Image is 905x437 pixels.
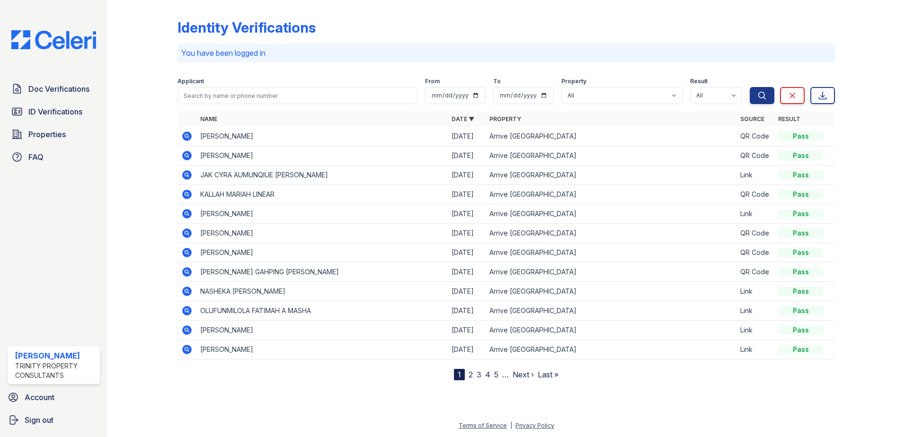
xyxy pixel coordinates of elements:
[8,125,100,144] a: Properties
[196,224,448,243] td: [PERSON_NAME]
[196,340,448,359] td: [PERSON_NAME]
[448,282,486,301] td: [DATE]
[736,301,774,321] td: Link
[28,83,89,95] span: Doc Verifications
[28,129,66,140] span: Properties
[778,115,800,122] a: Result
[736,146,774,166] td: QR Code
[486,224,737,243] td: Arrive [GEOGRAPHIC_DATA]
[736,204,774,224] td: Link
[196,321,448,340] td: [PERSON_NAME]
[538,370,559,379] a: Last »
[448,146,486,166] td: [DATE]
[452,115,474,122] a: Date ▼
[736,282,774,301] td: Link
[736,166,774,185] td: Link
[486,204,737,224] td: Arrive [GEOGRAPHIC_DATA]
[778,209,824,218] div: Pass
[736,224,774,243] td: QR Code
[778,248,824,257] div: Pass
[736,321,774,340] td: Link
[502,369,509,380] span: …
[486,262,737,282] td: Arrive [GEOGRAPHIC_DATA]
[494,370,498,379] a: 5
[448,204,486,224] td: [DATE]
[486,340,737,359] td: Arrive [GEOGRAPHIC_DATA]
[196,185,448,204] td: KALLAH MARIAH LINEAR
[25,392,54,403] span: Account
[28,151,44,163] span: FAQ
[736,127,774,146] td: QR Code
[4,30,104,49] img: CE_Logo_Blue-a8612792a0a2168367f1c8372b55b34899dd931a85d93a1a3d3e32e68fde9ad4.png
[448,127,486,146] td: [DATE]
[28,106,82,117] span: ID Verifications
[486,185,737,204] td: Arrive [GEOGRAPHIC_DATA]
[778,287,824,296] div: Pass
[485,370,490,379] a: 4
[15,361,96,380] div: Trinity Property Consultants
[486,321,737,340] td: Arrive [GEOGRAPHIC_DATA]
[513,370,534,379] a: Next ›
[493,78,501,85] label: To
[177,78,204,85] label: Applicant
[181,47,831,59] p: You have been logged in
[177,19,316,36] div: Identity Verifications
[778,170,824,180] div: Pass
[778,325,824,335] div: Pass
[778,228,824,238] div: Pass
[196,282,448,301] td: NASHEKA [PERSON_NAME]
[177,87,417,104] input: Search by name or phone number
[454,369,465,380] div: 1
[25,414,53,426] span: Sign out
[489,115,521,122] a: Property
[778,151,824,160] div: Pass
[448,301,486,321] td: [DATE]
[448,262,486,282] td: [DATE]
[778,267,824,277] div: Pass
[469,370,473,379] a: 2
[736,243,774,262] td: QR Code
[477,370,481,379] a: 3
[8,148,100,166] a: FAQ
[448,166,486,185] td: [DATE]
[448,340,486,359] td: [DATE]
[486,282,737,301] td: Arrive [GEOGRAPHIC_DATA]
[196,262,448,282] td: [PERSON_NAME] GAHPING [PERSON_NAME]
[8,79,100,98] a: Doc Verifications
[561,78,586,85] label: Property
[515,422,554,429] a: Privacy Policy
[196,146,448,166] td: [PERSON_NAME]
[196,127,448,146] td: [PERSON_NAME]
[448,185,486,204] td: [DATE]
[778,190,824,199] div: Pass
[736,185,774,204] td: QR Code
[486,243,737,262] td: Arrive [GEOGRAPHIC_DATA]
[486,146,737,166] td: Arrive [GEOGRAPHIC_DATA]
[510,422,512,429] div: |
[425,78,440,85] label: From
[778,131,824,141] div: Pass
[200,115,217,122] a: Name
[4,388,104,407] a: Account
[486,301,737,321] td: Arrive [GEOGRAPHIC_DATA]
[690,78,708,85] label: Result
[8,102,100,121] a: ID Verifications
[196,166,448,185] td: JAK CYRA AUMUNQIUE [PERSON_NAME]
[486,166,737,185] td: Arrive [GEOGRAPHIC_DATA]
[196,301,448,321] td: OLUFUNMILOLA FATIMAH A MASHA
[486,127,737,146] td: Arrive [GEOGRAPHIC_DATA]
[740,115,764,122] a: Source
[736,262,774,282] td: QR Code
[196,243,448,262] td: [PERSON_NAME]
[4,411,104,429] a: Sign out
[448,321,486,340] td: [DATE]
[459,422,507,429] a: Terms of Service
[15,350,96,361] div: [PERSON_NAME]
[778,345,824,354] div: Pass
[448,243,486,262] td: [DATE]
[736,340,774,359] td: Link
[778,306,824,315] div: Pass
[448,224,486,243] td: [DATE]
[196,204,448,224] td: [PERSON_NAME]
